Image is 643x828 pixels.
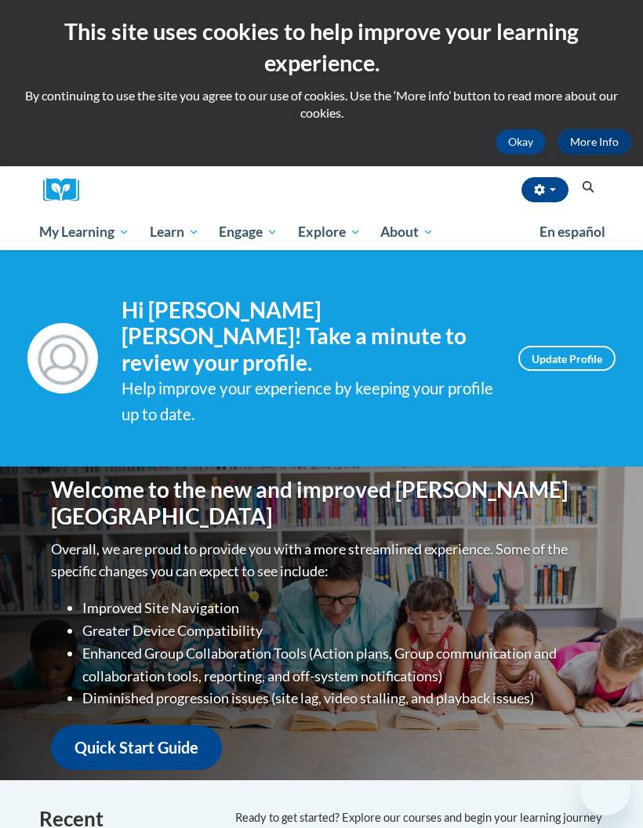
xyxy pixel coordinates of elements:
li: Enhanced Group Collaboration Tools (Action plans, Group communication and collaboration tools, re... [82,642,592,688]
img: Logo brand [43,178,90,202]
span: Engage [219,223,278,241]
a: Quick Start Guide [51,725,222,770]
a: En español [529,216,616,249]
li: Diminished progression issues (site lag, video stalling, and playback issues) [82,687,592,710]
p: Overall, we are proud to provide you with a more streamlined experience. Some of the specific cha... [51,538,592,583]
a: My Learning [29,214,140,250]
li: Improved Site Navigation [82,597,592,619]
span: My Learning [39,223,129,241]
div: Main menu [27,214,616,250]
a: Explore [288,214,371,250]
iframe: Button to launch messaging window [580,765,630,815]
h1: Welcome to the new and improved [PERSON_NAME][GEOGRAPHIC_DATA] [51,477,592,529]
li: Greater Device Compatibility [82,619,592,642]
span: En español [539,223,605,240]
span: Learn [150,223,199,241]
h4: Hi [PERSON_NAME] [PERSON_NAME]! Take a minute to review your profile. [122,297,495,376]
button: Account Settings [521,177,569,202]
span: About [380,223,434,241]
button: Okay [496,129,546,154]
p: By continuing to use the site you agree to our use of cookies. Use the ‘More info’ button to read... [12,87,631,122]
a: Update Profile [518,346,616,371]
button: Search [576,178,600,197]
a: Engage [209,214,288,250]
a: Cox Campus [43,178,90,202]
span: Explore [298,223,361,241]
a: About [371,214,445,250]
div: Help improve your experience by keeping your profile up to date. [122,376,495,427]
h2: This site uses cookies to help improve your learning experience. [12,16,631,79]
img: Profile Image [27,323,98,394]
a: Learn [140,214,209,250]
a: More Info [558,129,631,154]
